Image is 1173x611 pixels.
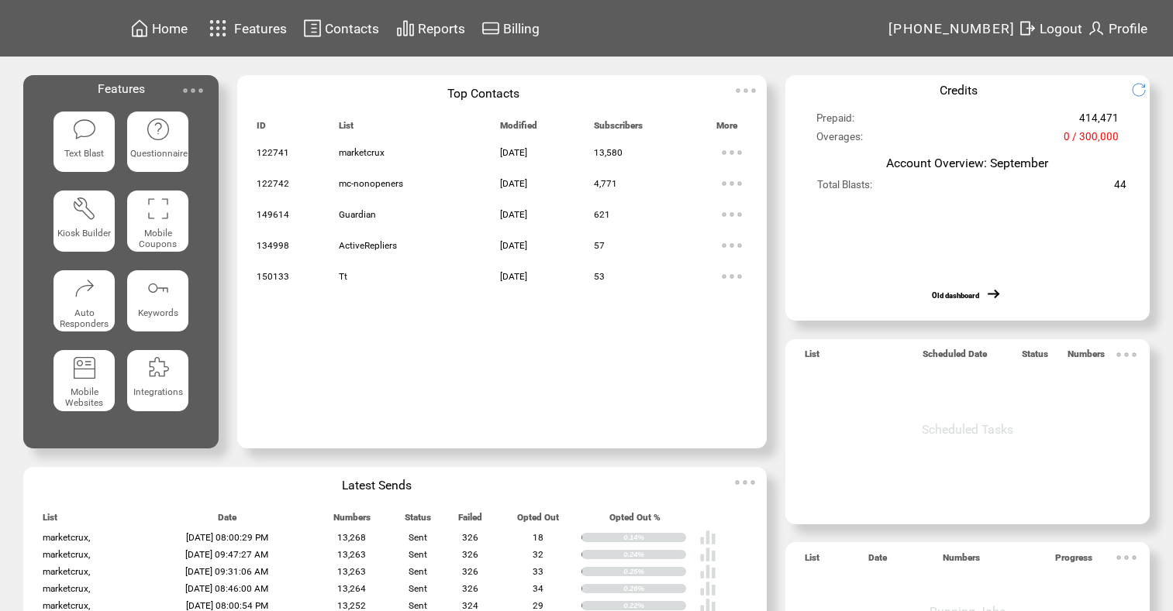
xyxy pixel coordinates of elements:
[1016,16,1085,40] a: Logout
[1114,179,1126,197] span: 44
[186,532,268,543] span: [DATE] 08:00:29 PM
[1079,112,1119,131] span: 414,471
[623,601,686,610] div: 0.22%
[1064,131,1119,149] span: 0 / 300,000
[185,566,268,577] span: [DATE] 09:31:06 AM
[932,291,979,300] a: Old dashboard
[1055,552,1092,570] span: Progress
[234,21,287,36] span: Features
[609,512,661,530] span: Opted Out %
[623,584,686,593] div: 0.26%
[716,168,747,199] img: ellypsis.svg
[339,240,397,251] span: ActiveRepliers
[130,148,188,159] span: Questionnaire
[53,191,115,258] a: Kiosk Builder
[500,240,527,251] span: [DATE]
[337,532,366,543] span: 13,268
[699,546,716,563] img: poll%20-%20white.svg
[594,147,623,158] span: 13,580
[940,83,978,98] span: Credits
[1111,339,1142,370] img: ellypsis.svg
[337,566,366,577] span: 13,263
[479,16,542,40] a: Billing
[218,512,236,530] span: Date
[146,196,171,221] img: coupons.svg
[1085,16,1150,40] a: Profile
[409,532,427,543] span: Sent
[462,600,478,611] span: 324
[339,178,403,189] span: mc-nonopeners
[257,271,289,282] span: 150133
[186,600,268,611] span: [DATE] 08:00:54 PM
[409,549,427,560] span: Sent
[146,355,171,380] img: integrations.svg
[533,549,543,560] span: 32
[1131,82,1158,98] img: refresh.png
[716,230,747,261] img: ellypsis.svg
[716,199,747,230] img: ellypsis.svg
[257,240,289,251] span: 134998
[533,600,543,611] span: 29
[805,348,819,366] span: List
[409,600,427,611] span: Sent
[394,16,467,40] a: Reports
[185,549,268,560] span: [DATE] 09:47:27 AM
[333,512,371,530] span: Numbers
[53,270,115,338] a: Auto Responders
[699,529,716,546] img: poll%20-%20white.svg
[1068,348,1105,366] span: Numbers
[337,549,366,560] span: 13,263
[396,19,415,38] img: chart.svg
[205,15,232,41] img: features.svg
[462,583,478,594] span: 326
[623,533,686,542] div: 0.14%
[301,16,381,40] a: Contacts
[1018,19,1037,38] img: exit.svg
[303,19,322,38] img: contacts.svg
[57,228,111,239] span: Kiosk Builder
[868,552,887,570] span: Date
[43,532,90,543] span: marketcrux,
[462,549,478,560] span: 326
[339,209,376,220] span: Guardian
[1109,21,1147,36] span: Profile
[43,583,90,594] span: marketcrux,
[146,276,171,300] img: keywords.svg
[178,75,209,106] img: ellypsis.svg
[53,350,115,417] a: Mobile Websites
[337,600,366,611] span: 13,252
[337,583,366,594] span: 13,264
[730,75,761,106] img: ellypsis.svg
[500,271,527,282] span: [DATE]
[409,583,427,594] span: Sent
[533,583,543,594] span: 34
[409,566,427,577] span: Sent
[138,307,178,318] span: Keywords
[816,131,863,149] span: Overages:
[43,549,90,560] span: marketcrux,
[72,196,97,221] img: tool%201.svg
[339,271,347,282] span: Tt
[342,478,412,493] span: Latest Sends
[339,120,354,138] span: List
[127,112,188,179] a: Questionnaire
[594,120,643,138] span: Subscribers
[257,147,289,158] span: 122741
[500,120,537,138] span: Modified
[1040,21,1082,36] span: Logout
[481,19,500,38] img: creidtcard.svg
[594,178,617,189] span: 4,771
[517,512,559,530] span: Opted Out
[72,355,97,380] img: mobile-websites.svg
[53,112,115,179] a: Text Blast
[127,350,188,417] a: Integrations
[500,209,527,220] span: [DATE]
[699,580,716,597] img: poll%20-%20white.svg
[730,467,761,498] img: ellypsis.svg
[133,386,183,397] span: Integrations
[923,348,987,366] span: Scheduled Date
[72,117,97,142] img: text-blast.svg
[146,117,171,142] img: questionnaire.svg
[418,21,465,36] span: Reports
[805,552,819,570] span: List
